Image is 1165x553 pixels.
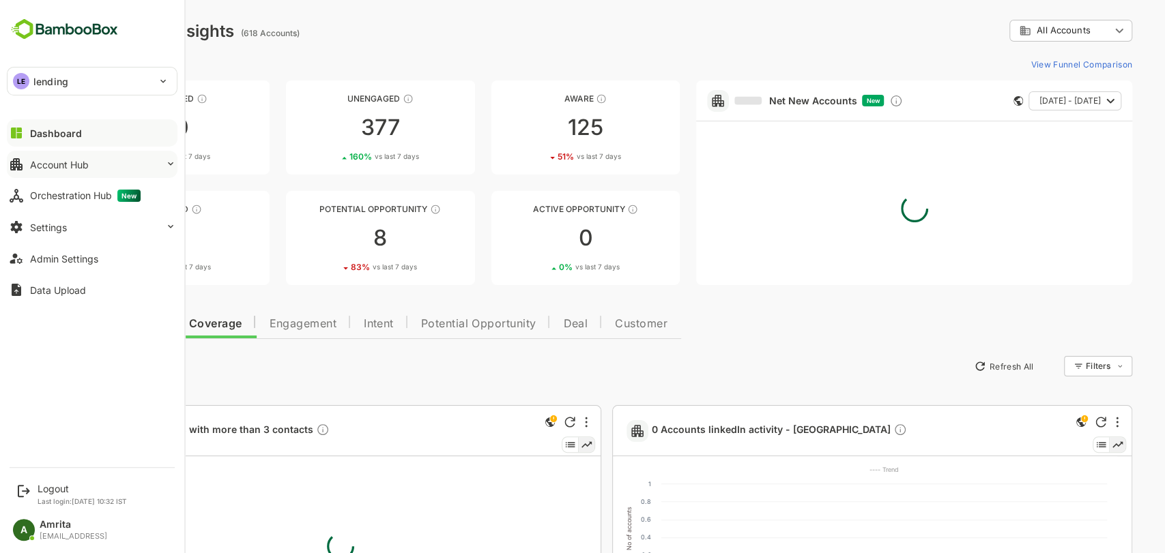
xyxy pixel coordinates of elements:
[846,423,859,438] div: Description not present
[537,417,540,428] div: More
[33,117,222,138] div: 90
[515,318,540,329] span: Deal
[604,423,865,438] a: 0 Accounts linkedIn activity - [GEOGRAPHIC_DATA]Description not present
[238,117,427,138] div: 377
[528,262,572,272] span: vs last 7 days
[444,80,633,175] a: AwareThese accounts have just entered the buying cycle and need further nurturing12551%vs last 7 ...
[989,25,1042,35] span: All Accounts
[7,16,122,42] img: BambooboxFullLogoMark.5f36c76dfaba33ec1ec1367b70bb1252.svg
[30,159,89,170] div: Account Hub
[593,498,603,505] text: 0.8
[33,93,222,104] div: Unreached
[193,28,256,38] ag: (618 Accounts)
[33,204,222,214] div: Engaged
[33,354,132,378] button: New Insights
[33,21,186,41] div: Dashboard Insights
[30,128,82,139] div: Dashboard
[238,93,427,104] div: Unengaged
[316,318,346,329] span: Intent
[593,533,603,541] text: 0.4
[579,204,590,215] div: These accounts have open opportunities which might be at any of the Sales Stages
[962,18,1084,44] div: All Accounts
[38,497,127,505] p: Last login: [DATE] 10:32 IST
[382,204,393,215] div: These accounts are MQAs and can be passed on to Inside Sales
[822,466,851,473] text: ---- Trend
[1048,417,1059,428] div: Refresh
[578,507,586,550] text: No of accounts
[842,94,855,108] div: Discover new ICP-fit accounts showing engagement — via intent surges, anonymous website visits, L...
[1068,417,1071,428] div: More
[30,190,141,202] div: Orchestration Hub
[966,96,975,106] div: This card does not support filter and segments
[7,245,177,272] button: Admin Settings
[30,253,98,265] div: Admin Settings
[517,417,528,428] div: Refresh
[40,532,107,541] div: [EMAIL_ADDRESS]
[8,68,177,95] div: LElending
[992,92,1053,110] span: [DATE] - [DATE]
[818,97,832,104] span: New
[46,318,194,329] span: Data Quality and Coverage
[7,119,177,147] button: Dashboard
[510,151,573,162] div: 51 %
[593,515,603,523] text: 0.6
[511,262,572,272] div: 0 %
[444,204,633,214] div: Active Opportunity
[238,204,427,214] div: Potential Opportunity
[303,262,369,272] div: 83 %
[7,213,177,241] button: Settings
[567,318,620,329] span: Customer
[548,93,559,104] div: These accounts have just entered the buying cycle and need further nurturing
[325,262,369,272] span: vs last 7 days
[72,423,287,438] a: 453 Accounts with more than 3 contactsDescription not present
[981,91,1074,110] button: [DATE] - [DATE]
[30,222,67,233] div: Settings
[977,53,1084,75] button: View Funnel Comparison
[33,191,222,285] a: EngagedThese accounts are warm, further nurturing would qualify them to MQAs1881%vs last 7 days
[33,80,222,175] a: UnreachedThese accounts have not been engaged with for a defined time period9015%vs last 7 days
[604,423,859,438] span: 0 Accounts linkedIn activity - [GEOGRAPHIC_DATA]
[143,204,154,215] div: These accounts are warm, further nurturing would qualify them to MQAs
[1025,414,1041,432] div: This is a global insight. Segment selection is not applicable for this view
[40,519,107,530] div: Amrita
[149,93,160,104] div: These accounts have not been engaged with for a defined time period
[7,182,177,209] button: Orchestration HubNew
[444,191,633,285] a: Active OpportunityThese accounts have open opportunities which might be at any of the Sales Stage...
[99,262,163,272] div: 81 %
[494,414,510,432] div: This is a global insight. Segment selection is not applicable for this view
[99,151,162,162] div: 15 %
[13,73,29,89] div: LE
[33,227,222,249] div: 18
[444,117,633,138] div: 125
[529,151,573,162] span: vs last 7 days
[221,318,289,329] span: Engagement
[327,151,371,162] span: vs last 7 days
[7,151,177,178] button: Account Hub
[1038,361,1063,371] div: Filters
[920,355,992,377] button: Refresh All
[238,80,427,175] a: UnengagedThese accounts have not shown enough engagement and need nurturing377160%vs last 7 days
[444,93,633,104] div: Aware
[118,151,162,162] span: vs last 7 days
[268,423,282,438] div: Description not present
[119,262,163,272] span: vs last 7 days
[302,151,371,162] div: 160 %
[13,519,35,541] div: A
[373,318,489,329] span: Potential Opportunity
[72,423,282,438] span: 453 Accounts with more than 3 contacts
[38,483,127,494] div: Logout
[238,227,427,249] div: 8
[117,190,141,202] span: New
[33,74,68,89] p: lending
[687,95,809,107] a: Net New Accounts
[444,227,633,249] div: 0
[238,191,427,285] a: Potential OpportunityThese accounts are MQAs and can be passed on to Inside Sales883%vs last 7 days
[971,25,1063,37] div: All Accounts
[7,276,177,303] button: Data Upload
[1037,354,1084,378] div: Filters
[601,480,603,488] text: 1
[355,93,366,104] div: These accounts have not shown enough engagement and need nurturing
[30,284,86,296] div: Data Upload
